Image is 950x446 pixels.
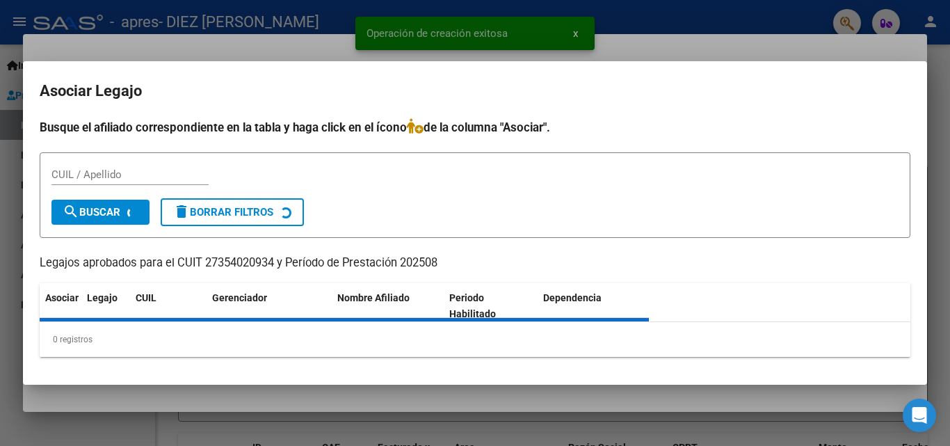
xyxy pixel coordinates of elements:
[40,78,910,104] h2: Asociar Legajo
[51,200,150,225] button: Buscar
[40,255,910,272] p: Legajos aprobados para el CUIT 27354020934 y Período de Prestación 202508
[63,206,120,218] span: Buscar
[40,283,81,329] datatable-header-cell: Asociar
[543,292,602,303] span: Dependencia
[87,292,118,303] span: Legajo
[337,292,410,303] span: Nombre Afiliado
[207,283,332,329] datatable-header-cell: Gerenciador
[40,322,910,357] div: 0 registros
[173,206,273,218] span: Borrar Filtros
[136,292,156,303] span: CUIL
[449,292,496,319] span: Periodo Habilitado
[161,198,304,226] button: Borrar Filtros
[332,283,444,329] datatable-header-cell: Nombre Afiliado
[538,283,650,329] datatable-header-cell: Dependencia
[444,283,538,329] datatable-header-cell: Periodo Habilitado
[212,292,267,303] span: Gerenciador
[130,283,207,329] datatable-header-cell: CUIL
[40,118,910,136] h4: Busque el afiliado correspondiente en la tabla y haga click en el ícono de la columna "Asociar".
[903,399,936,432] div: Open Intercom Messenger
[63,203,79,220] mat-icon: search
[45,292,79,303] span: Asociar
[173,203,190,220] mat-icon: delete
[81,283,130,329] datatable-header-cell: Legajo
